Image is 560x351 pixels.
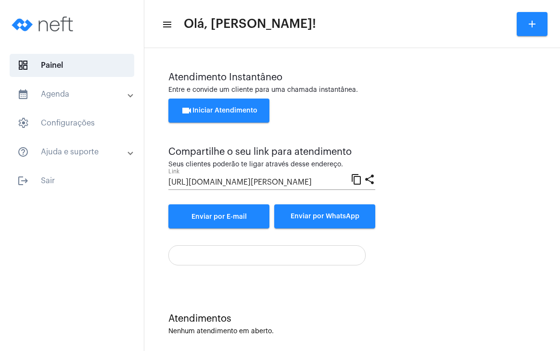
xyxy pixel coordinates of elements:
mat-icon: add [526,18,538,30]
mat-panel-title: Ajuda e suporte [17,146,128,158]
mat-icon: videocam [181,105,192,116]
mat-icon: content_copy [351,173,362,185]
span: Painel [10,54,134,77]
div: Seus clientes poderão te ligar através desse endereço. [168,161,375,168]
mat-icon: sidenav icon [17,146,29,158]
span: Olá, [PERSON_NAME]! [184,16,316,32]
span: Enviar por E-mail [191,213,247,220]
mat-icon: sidenav icon [17,88,29,100]
mat-icon: share [364,173,375,185]
mat-expansion-panel-header: sidenav iconAjuda e suporte [6,140,144,163]
span: Enviar por WhatsApp [291,213,359,220]
span: Iniciar Atendimento [181,107,257,114]
span: Sair [10,169,134,192]
div: Nenhum atendimento em aberto. [168,328,536,335]
div: Compartilhe o seu link para atendimento [168,147,375,157]
a: Enviar por E-mail [168,204,269,228]
mat-icon: sidenav icon [17,175,29,187]
span: sidenav icon [17,117,29,129]
mat-panel-title: Agenda [17,88,128,100]
mat-icon: sidenav icon [162,19,171,30]
mat-expansion-panel-header: sidenav iconAgenda [6,83,144,106]
div: Atendimentos [168,313,536,324]
button: Enviar por WhatsApp [274,204,375,228]
div: Entre e convide um cliente para uma chamada instantânea. [168,87,536,94]
img: logo-neft-novo-2.png [8,5,80,43]
button: Iniciar Atendimento [168,99,269,123]
div: Atendimento Instantâneo [168,72,536,83]
span: Configurações [10,112,134,135]
span: sidenav icon [17,60,29,71]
